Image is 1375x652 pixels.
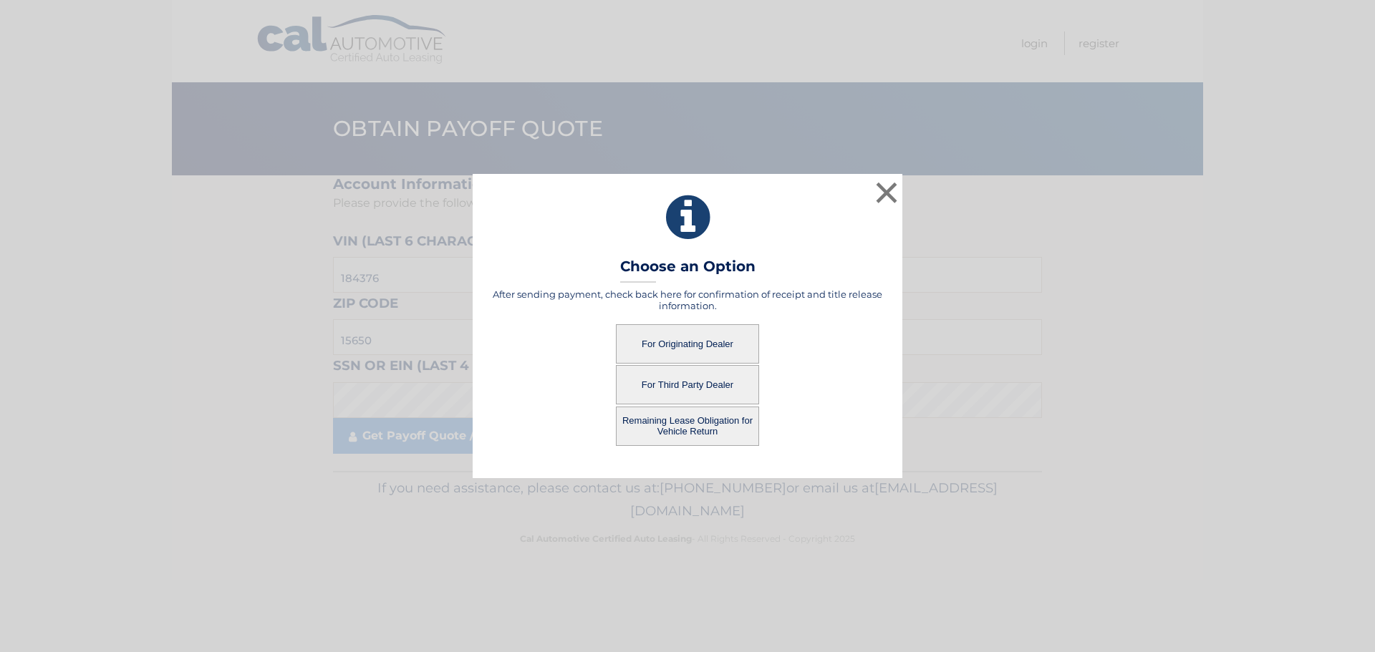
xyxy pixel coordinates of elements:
button: × [872,178,901,207]
button: For Originating Dealer [616,324,759,364]
h3: Choose an Option [620,258,756,283]
h5: After sending payment, check back here for confirmation of receipt and title release information. [491,288,884,311]
button: For Third Party Dealer [616,365,759,404]
button: Remaining Lease Obligation for Vehicle Return [616,407,759,446]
